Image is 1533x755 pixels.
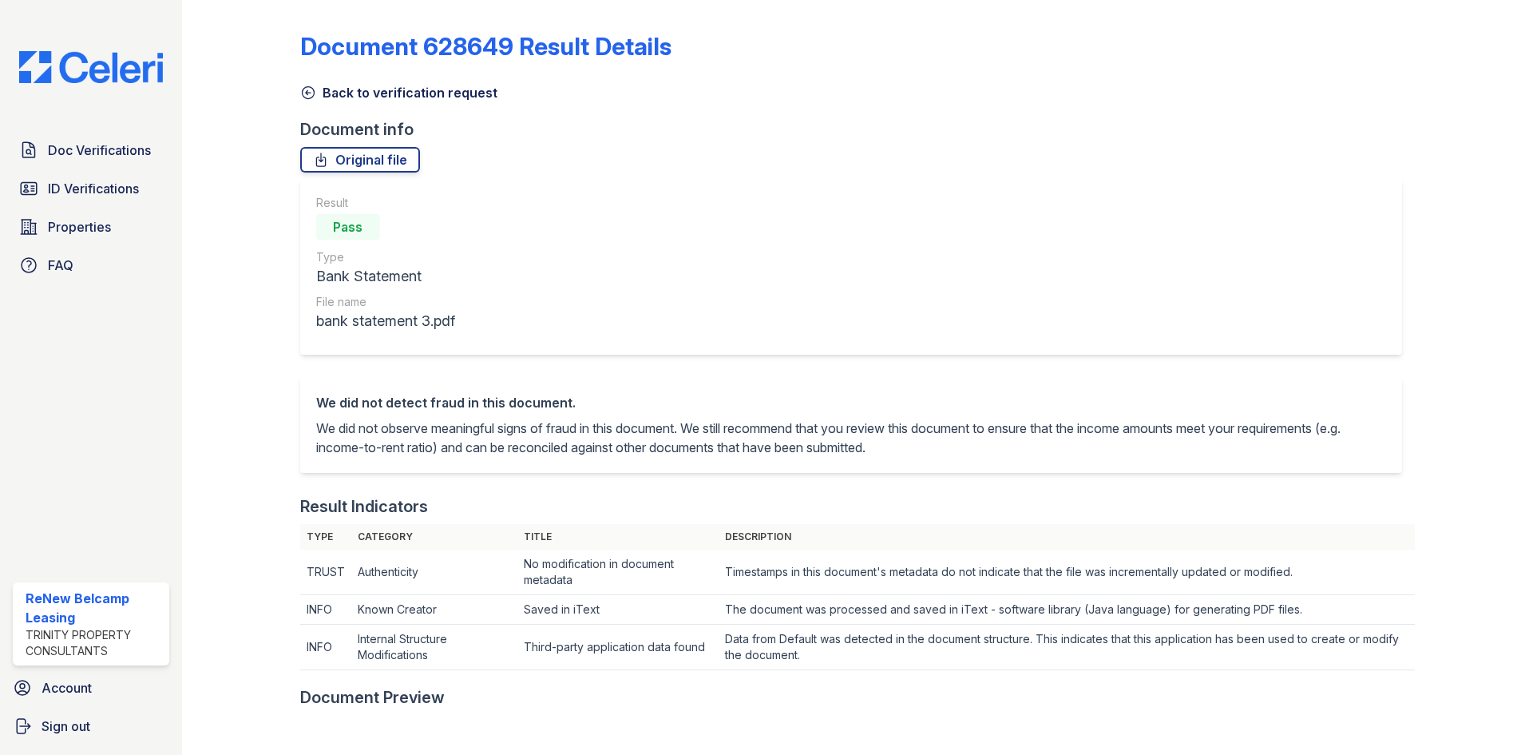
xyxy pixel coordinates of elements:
div: ReNew Belcamp Leasing [26,589,163,627]
div: Result [316,195,455,211]
td: Internal Structure Modifications [351,625,517,670]
td: Authenticity [351,550,517,595]
a: Doc Verifications [13,134,169,166]
span: Account [42,678,92,697]
span: FAQ [48,256,73,275]
th: Category [351,524,517,550]
a: Document 628649 Result Details [300,32,671,61]
img: CE_Logo_Blue-a8612792a0a2168367f1c8372b55b34899dd931a85d93a1a3d3e32e68fde9ad4.png [6,51,176,83]
div: Document Preview [300,686,445,709]
p: We did not observe meaningful signs of fraud in this document. We still recommend that you review... [316,419,1386,457]
div: File name [316,294,455,310]
th: Type [300,524,351,550]
div: Type [316,249,455,265]
div: We did not detect fraud in this document. [316,393,1386,412]
div: Pass [316,214,380,240]
td: Data from Default was detected in the document structure. This indicates that this application ha... [719,625,1415,670]
td: No modification in document metadata [517,550,719,595]
td: Known Creator [351,595,517,625]
div: bank statement 3.pdf [316,310,455,332]
a: Back to verification request [300,83,497,102]
span: ID Verifications [48,179,139,198]
th: Title [517,524,719,550]
div: Trinity Property Consultants [26,627,163,659]
td: Third-party application data found [517,625,719,670]
td: INFO [300,595,351,625]
td: Saved in iText [517,595,719,625]
a: ID Verifications [13,173,169,205]
div: Result Indicators [300,495,428,518]
div: Document info [300,118,1415,141]
a: FAQ [13,249,169,281]
a: Account [6,672,176,704]
th: Description [719,524,1415,550]
a: Properties [13,211,169,243]
td: Timestamps in this document's metadata do not indicate that the file was incrementally updated or... [719,550,1415,595]
a: Sign out [6,710,176,742]
td: INFO [300,625,351,670]
a: Original file [300,147,420,173]
td: The document was processed and saved in iText - software library (Java language) for generating P... [719,595,1415,625]
span: Doc Verifications [48,141,151,160]
span: Sign out [42,717,90,736]
td: TRUST [300,550,351,595]
span: Properties [48,217,111,236]
div: Bank Statement [316,265,455,288]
